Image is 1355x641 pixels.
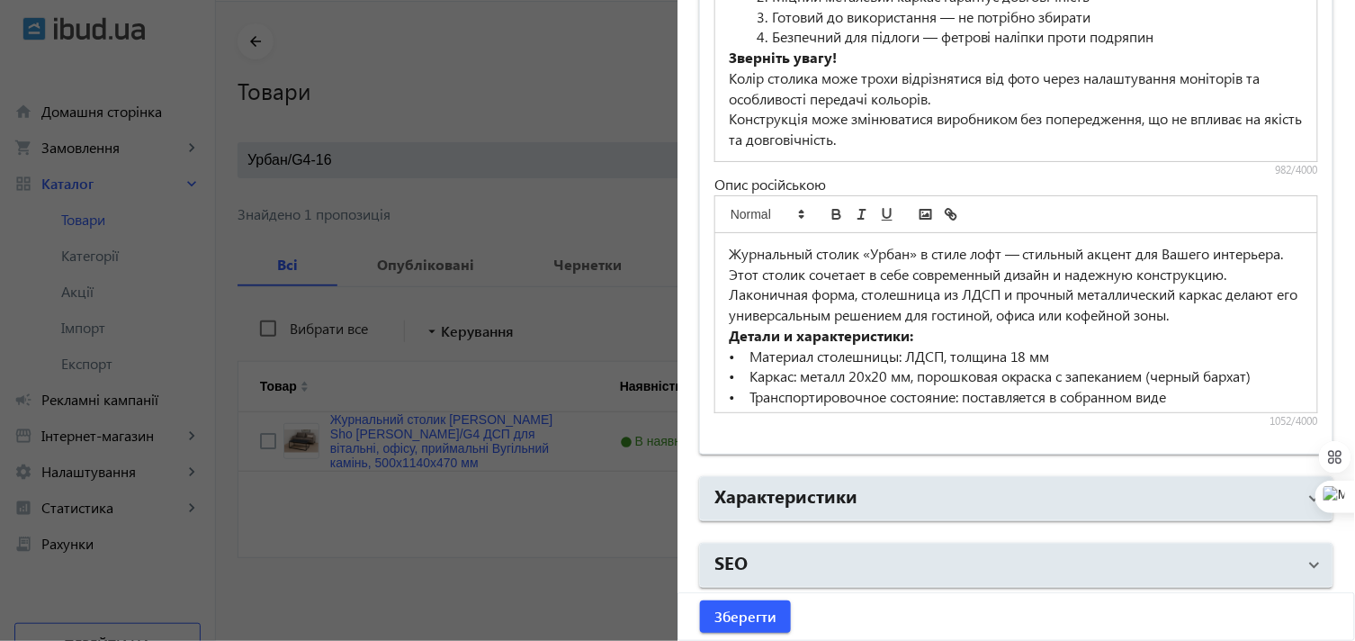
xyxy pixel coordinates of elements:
[729,68,1304,109] p: Колір столика може трохи відрізнятися від фото через налаштування моніторів та особливості переда...
[849,203,875,225] button: italic
[750,7,1304,28] li: Готовий до використання — не потрібно збирати
[729,347,1304,367] p: • Материал столешницы: ЛДСП, толщина 18 мм
[729,387,1304,408] p: • Транспортировочное состояние: поставляется в собранном виде
[729,109,1304,149] p: Конструкція може змінюватися виробником без попередження, що не впливає на якість та довговічність.
[700,600,791,633] button: Зберегти
[714,549,748,574] h2: SEO
[729,366,1304,387] p: • Каркас: металл 20х20 мм, порошковая окраска с запеканием (черный бархат)
[729,244,1304,326] p: Журнальный столик «Урбан» в стиле лофт — стильный акцент для Вашего интерьера. Этот столик сочета...
[729,48,837,67] strong: Зверніть увагу!
[875,203,900,225] button: underline
[714,607,776,627] span: Зберегти
[913,203,938,225] button: image
[714,163,1318,177] div: 982/4000
[824,203,849,225] button: bold
[729,326,913,345] strong: Детали и характеристики:
[729,408,1304,429] p: • Защита пола: фетровые наклейки на ножках
[714,414,1318,429] div: 1052/4000
[750,27,1304,48] li: Безпечний для підлоги — фетрові наліпки проти подряпин
[700,544,1333,587] mat-expansion-panel-header: SEO
[938,203,964,225] button: link
[714,175,826,194] span: Опис російською
[700,477,1333,520] mat-expansion-panel-header: Характеристики
[714,483,857,508] h2: Характеристики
